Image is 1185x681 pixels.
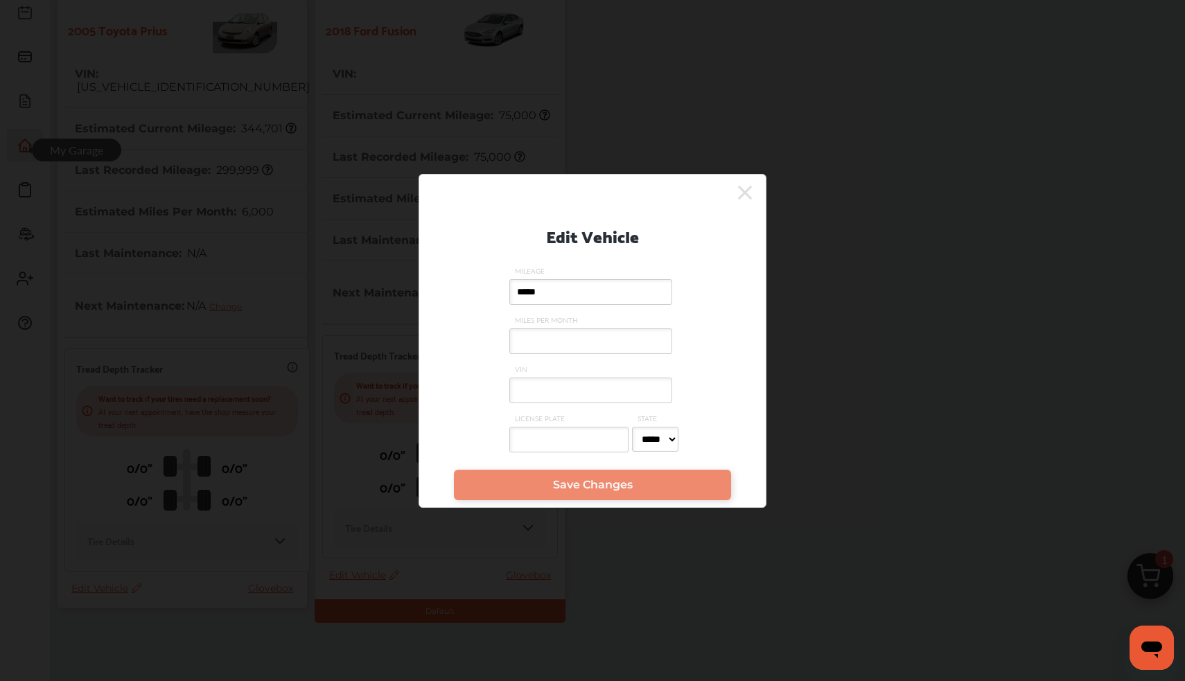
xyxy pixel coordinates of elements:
[632,427,678,452] select: STATE
[1130,626,1174,670] iframe: Button to launch messaging window
[509,378,672,403] input: VIN
[509,266,676,276] span: MILEAGE
[546,221,639,249] p: Edit Vehicle
[509,279,672,305] input: MILEAGE
[509,427,629,452] input: LICENSE PLATE
[454,470,731,500] a: Save Changes
[509,315,676,325] span: MILES PER MONTH
[553,478,633,491] span: Save Changes
[509,414,632,423] span: LICENSE PLATE
[509,328,672,354] input: MILES PER MONTH
[509,364,676,374] span: VIN
[632,414,682,423] span: STATE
